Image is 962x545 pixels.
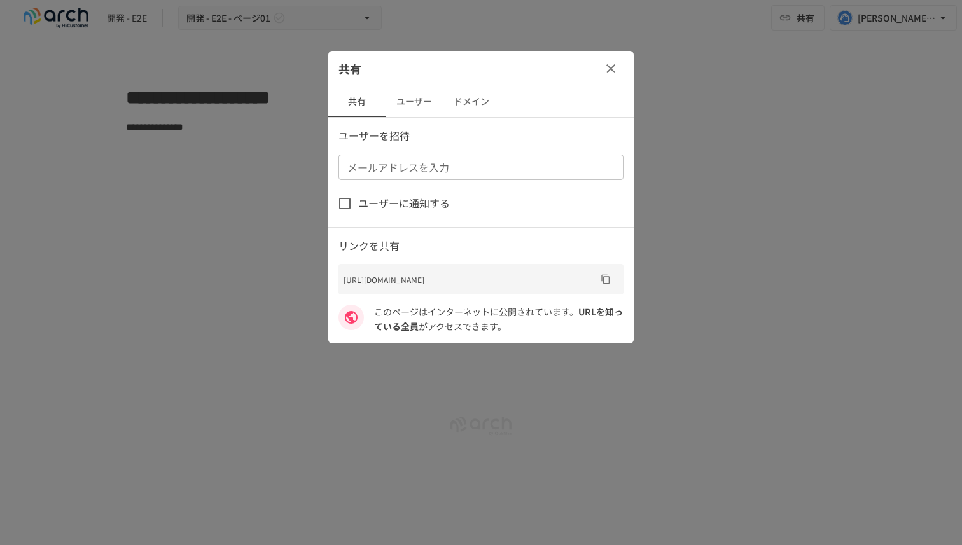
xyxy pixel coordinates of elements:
p: [URL][DOMAIN_NAME] [344,273,596,286]
p: このページはインターネットに公開されています。 がアクセスできます。 [374,305,624,333]
button: ユーザー [386,86,443,117]
p: リンクを共有 [338,238,624,254]
p: ユーザーを招待 [338,128,624,144]
span: URLを知っている全員 [374,305,623,332]
span: ユーザーに通知する [358,195,450,212]
button: 共有 [328,86,386,117]
div: 共有 [328,51,634,86]
button: URLをコピー [596,269,616,289]
button: ドメイン [443,86,500,117]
